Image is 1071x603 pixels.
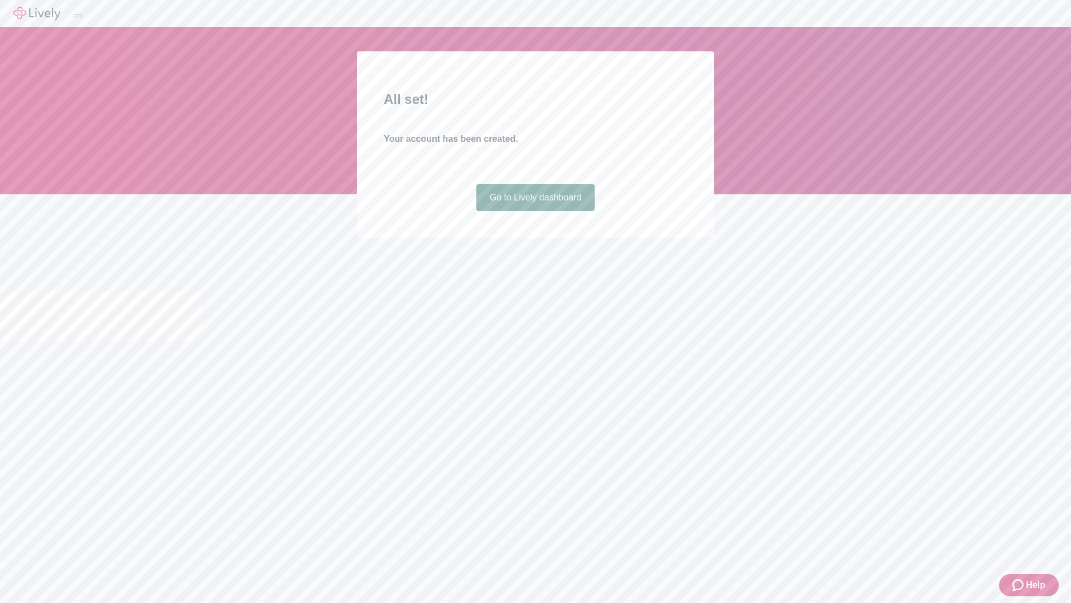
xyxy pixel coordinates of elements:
[999,574,1059,596] button: Zendesk support iconHelp
[476,184,595,211] a: Go to Lively dashboard
[74,14,83,17] button: Log out
[1026,578,1045,592] span: Help
[384,132,687,146] h4: Your account has been created.
[384,89,687,109] h2: All set!
[1012,578,1026,592] svg: Zendesk support icon
[13,7,60,20] img: Lively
